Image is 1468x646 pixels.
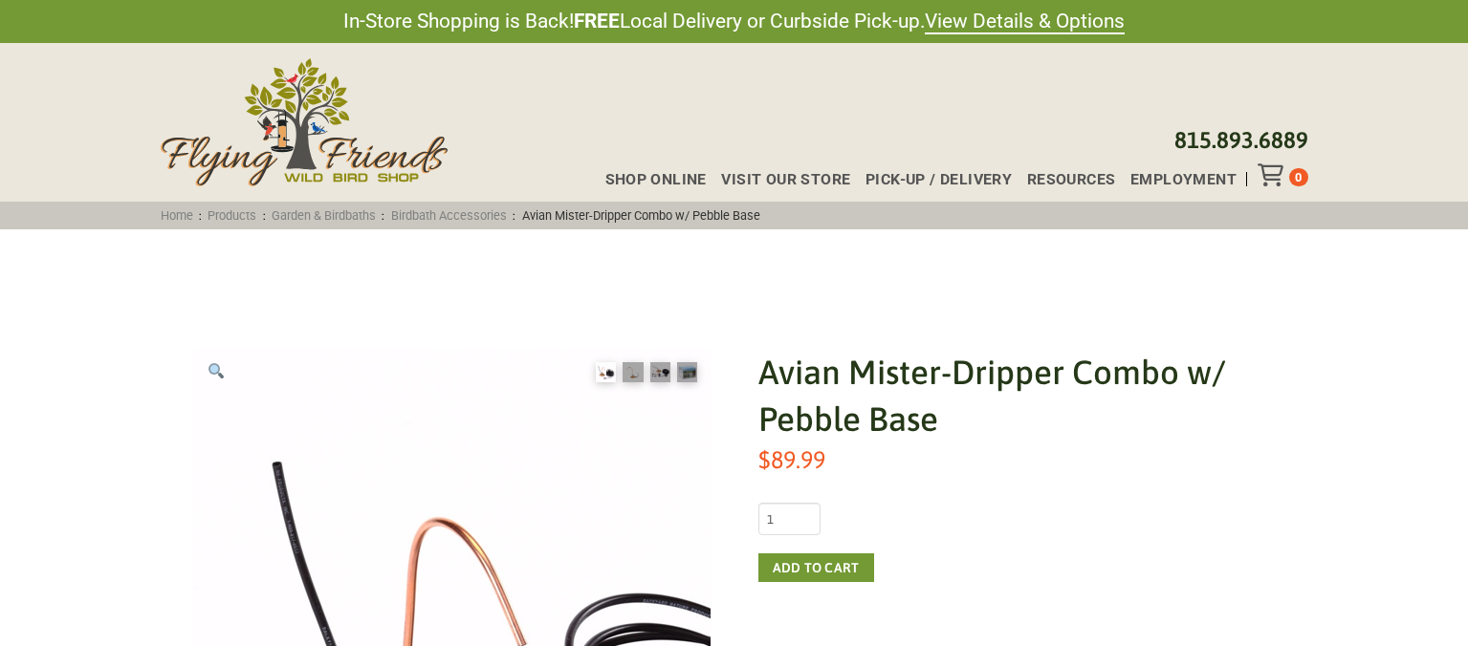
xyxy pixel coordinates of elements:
[154,208,199,223] a: Home
[758,445,771,473] span: $
[623,362,644,382] img: Avian Mister-Dripper Combo w/ Pebble Base - Image 2
[1130,172,1237,187] span: Employment
[343,8,1125,35] span: In-Store Shopping is Back! Local Delivery or Curbside Pick-up.
[384,208,513,223] a: Birdbath Accessories
[677,362,697,382] img: Avian Mister-Dripper Combo w/ Pebble Base - Image 4
[758,445,825,473] bdi: 89.99
[758,553,874,582] button: Add to cart
[1012,172,1115,187] a: Resources
[154,208,766,223] span: : : : :
[650,362,670,382] img: Avian Mister-Dripper Combo w/ Pebble Base - Image 3
[193,349,239,395] a: View full-screen image gallery
[590,172,707,187] a: Shop Online
[596,362,616,382] img: Avian Mister-Dripper Combo w/ Pebble Base
[1115,172,1237,187] a: Employment
[758,349,1276,442] h1: Avian Mister-Dripper Combo w/ Pebble Base
[706,172,850,187] a: Visit Our Store
[161,58,448,186] img: Flying Friends Wild Bird Shop Logo
[721,172,850,187] span: Visit Our Store
[574,10,620,32] strong: FREE
[1027,172,1116,187] span: Resources
[605,172,707,187] span: Shop Online
[925,10,1125,34] a: View Details & Options
[1174,127,1308,153] a: 815.893.6889
[865,172,1012,187] span: Pick-up / Delivery
[758,503,821,535] input: Product quantity
[515,208,766,223] span: Avian Mister-Dripper Combo w/ Pebble Base
[202,208,263,223] a: Products
[850,172,1012,187] a: Pick-up / Delivery
[1295,170,1302,184] span: 0
[266,208,383,223] a: Garden & Birdbaths
[208,363,224,378] img: 🔍
[1258,163,1289,186] div: Toggle Off Canvas Content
